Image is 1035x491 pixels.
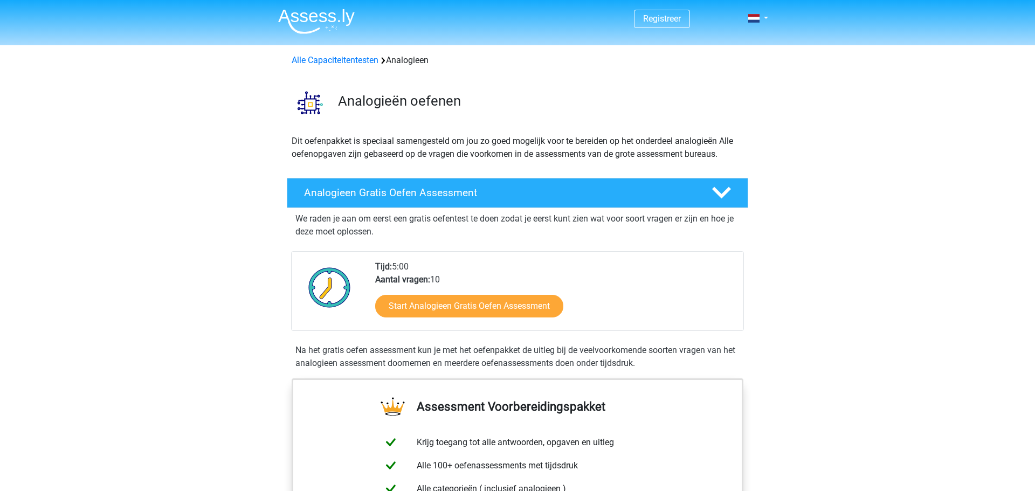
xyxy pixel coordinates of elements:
div: Analogieen [287,54,748,67]
img: Klok [302,260,357,314]
h4: Analogieen Gratis Oefen Assessment [304,186,694,199]
div: Na het gratis oefen assessment kun je met het oefenpakket de uitleg bij de veelvoorkomende soorte... [291,344,744,370]
b: Aantal vragen: [375,274,430,285]
div: 5:00 10 [367,260,743,330]
img: analogieen [287,80,333,126]
a: Start Analogieen Gratis Oefen Assessment [375,295,563,317]
b: Tijd: [375,261,392,272]
p: Dit oefenpakket is speciaal samengesteld om jou zo goed mogelijk voor te bereiden op het onderdee... [292,135,743,161]
a: Alle Capaciteitentesten [292,55,378,65]
h3: Analogieën oefenen [338,93,740,109]
img: Assessly [278,9,355,34]
p: We raden je aan om eerst een gratis oefentest te doen zodat je eerst kunt zien wat voor soort vra... [295,212,740,238]
a: Registreer [643,13,681,24]
a: Analogieen Gratis Oefen Assessment [282,178,753,208]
